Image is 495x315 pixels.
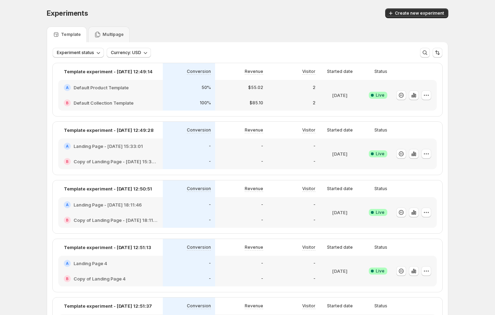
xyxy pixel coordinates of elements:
[107,48,151,58] button: Currency: USD
[201,85,211,90] p: 50%
[261,276,263,282] p: -
[66,218,69,222] h2: B
[376,268,384,274] span: Live
[66,277,69,281] h2: B
[245,69,263,74] p: Revenue
[74,158,157,165] h2: Copy of Landing Page - [DATE] 15:33:01
[64,302,152,309] p: Template experiment - [DATE] 12:51:37
[302,69,315,74] p: Visitor
[187,303,211,309] p: Conversion
[313,143,315,149] p: -
[302,127,315,133] p: Visitor
[209,202,211,208] p: -
[395,10,444,16] span: Create new experiment
[261,143,263,149] p: -
[250,100,263,106] p: $85.10
[200,100,211,106] p: 100%
[53,48,104,58] button: Experiment status
[64,244,151,251] p: Template experiment - [DATE] 12:51:13
[313,276,315,282] p: -
[261,159,263,164] p: -
[302,245,315,250] p: Visitor
[66,144,69,148] h2: A
[209,159,211,164] p: -
[47,9,88,17] span: Experiments
[327,186,353,192] p: Started date
[187,245,211,250] p: Conversion
[209,143,211,149] p: -
[245,127,263,133] p: Revenue
[66,159,69,164] h2: B
[209,276,211,282] p: -
[332,209,348,216] p: [DATE]
[261,217,263,223] p: -
[376,210,384,215] span: Live
[111,50,141,55] span: Currency: USD
[74,217,157,224] h2: Copy of Landing Page - [DATE] 18:11:46
[385,8,448,18] button: Create new experiment
[261,261,263,266] p: -
[313,261,315,266] p: -
[248,85,263,90] p: $55.02
[327,69,353,74] p: Started date
[313,85,315,90] p: 2
[332,268,348,275] p: [DATE]
[74,143,143,150] h2: Landing Page - [DATE] 15:33:01
[187,69,211,74] p: Conversion
[374,186,387,192] p: Status
[66,101,69,105] h2: B
[313,202,315,208] p: -
[313,100,315,106] p: 2
[376,92,384,98] span: Live
[74,260,107,267] h2: Landing Page 4
[74,201,142,208] h2: Landing Page - [DATE] 18:11:46
[245,303,263,309] p: Revenue
[66,85,69,90] h2: A
[74,84,129,91] h2: Default Product Template
[313,217,315,223] p: -
[327,303,353,309] p: Started date
[209,261,211,266] p: -
[245,245,263,250] p: Revenue
[74,275,125,282] h2: Copy of Landing Page 4
[74,99,134,106] h2: Default Collection Template
[332,150,348,157] p: [DATE]
[61,32,81,37] p: Template
[433,48,442,58] button: Sort the results
[57,50,94,55] span: Experiment status
[302,186,315,192] p: Visitor
[374,69,387,74] p: Status
[187,186,211,192] p: Conversion
[66,203,69,207] h2: A
[302,303,315,309] p: Visitor
[102,32,124,37] p: Multipage
[64,127,154,134] p: Template experiment - [DATE] 12:49:28
[327,127,353,133] p: Started date
[376,151,384,157] span: Live
[187,127,211,133] p: Conversion
[64,185,152,192] p: Template experiment - [DATE] 12:50:51
[64,68,153,75] p: Template experiment - [DATE] 12:49:14
[374,127,387,133] p: Status
[374,245,387,250] p: Status
[245,186,263,192] p: Revenue
[332,92,348,99] p: [DATE]
[66,261,69,265] h2: A
[327,245,353,250] p: Started date
[313,159,315,164] p: -
[261,202,263,208] p: -
[209,217,211,223] p: -
[374,303,387,309] p: Status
